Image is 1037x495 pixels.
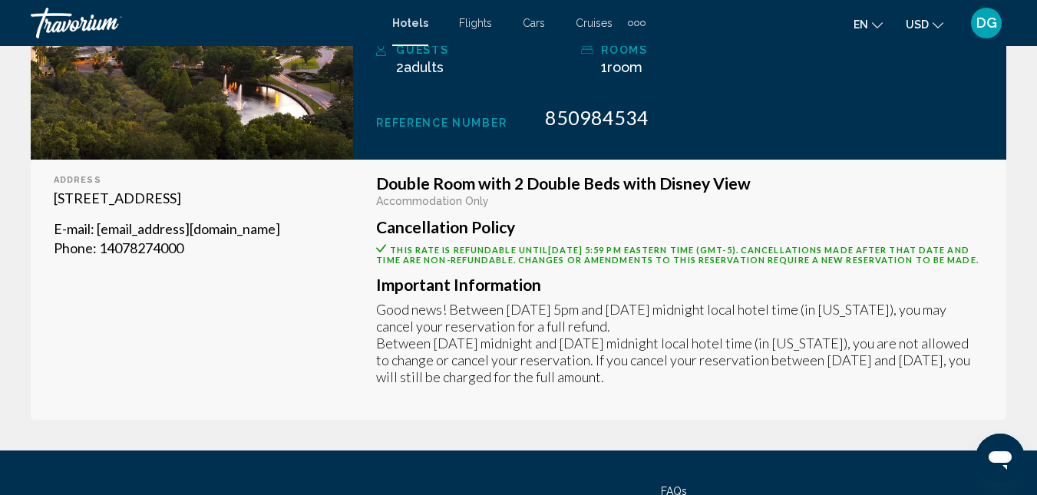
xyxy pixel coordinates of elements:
[91,220,280,237] span: : [EMAIL_ADDRESS][DOMAIN_NAME]
[548,245,736,255] span: [DATE] 5:59 PM Eastern Time (GMT-5)
[906,18,929,31] span: USD
[396,41,573,59] div: Guests
[966,7,1006,39] button: User Menu
[376,219,983,236] h3: Cancellation Policy
[376,301,983,385] p: Good news! Between [DATE] 5pm and [DATE] midnight local hotel time (in [US_STATE]), you may cance...
[404,59,444,75] span: Adults
[392,17,428,29] a: Hotels
[576,17,613,29] a: Cruises
[601,59,642,75] span: 1
[854,13,883,35] button: Change language
[376,276,983,293] h3: Important Information
[54,239,93,256] span: Phone
[906,13,943,35] button: Change currency
[31,8,377,38] a: Travorium
[976,15,997,31] span: DG
[93,239,183,256] span: : 14078274000
[376,117,507,129] span: Reference Number
[376,175,983,192] h3: Double Room with 2 Double Beds with Disney View
[376,195,489,207] span: Accommodation Only
[628,11,646,35] button: Extra navigation items
[376,245,978,265] span: This rate is refundable until . Cancellations made after that date and time are non-refundable. C...
[607,59,642,75] span: Room
[976,434,1025,483] iframe: Button to launch messaging window
[54,189,330,208] p: [STREET_ADDRESS]
[54,175,330,185] div: Address
[545,106,649,129] span: 850984534
[854,18,868,31] span: en
[459,17,492,29] a: Flights
[54,220,91,237] span: E-mail
[601,41,778,59] div: rooms
[396,59,444,75] span: 2
[523,17,545,29] a: Cars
